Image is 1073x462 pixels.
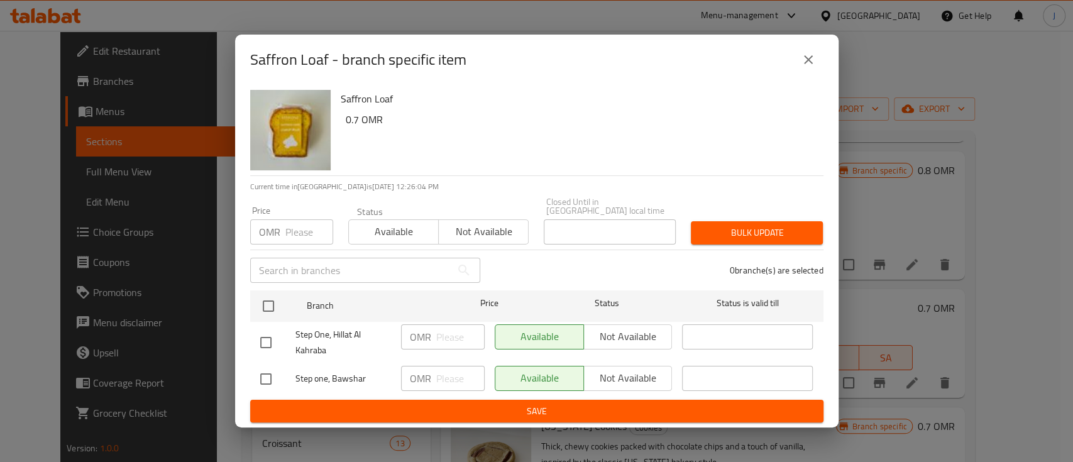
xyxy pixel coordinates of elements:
[793,45,823,75] button: close
[307,298,437,314] span: Branch
[410,371,431,386] p: OMR
[448,295,531,311] span: Price
[341,90,813,107] h6: Saffron Loaf
[410,329,431,344] p: OMR
[250,90,331,170] img: Saffron Loaf
[260,404,813,419] span: Save
[295,327,391,358] span: Step One, Hillat Al Kahraba
[438,219,529,245] button: Not available
[285,219,333,245] input: Please enter price
[682,295,813,311] span: Status is valid till
[691,221,823,245] button: Bulk update
[259,224,280,239] p: OMR
[250,258,451,283] input: Search in branches
[348,219,439,245] button: Available
[346,111,813,128] h6: 0.7 OMR
[436,324,485,349] input: Please enter price
[730,264,823,277] p: 0 branche(s) are selected
[250,400,823,423] button: Save
[444,223,524,241] span: Not available
[250,50,466,70] h2: Saffron Loaf - branch specific item
[295,371,391,387] span: Step one, Bawshar
[701,225,813,241] span: Bulk update
[541,295,672,311] span: Status
[354,223,434,241] span: Available
[436,366,485,391] input: Please enter price
[250,181,823,192] p: Current time in [GEOGRAPHIC_DATA] is [DATE] 12:26:04 PM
